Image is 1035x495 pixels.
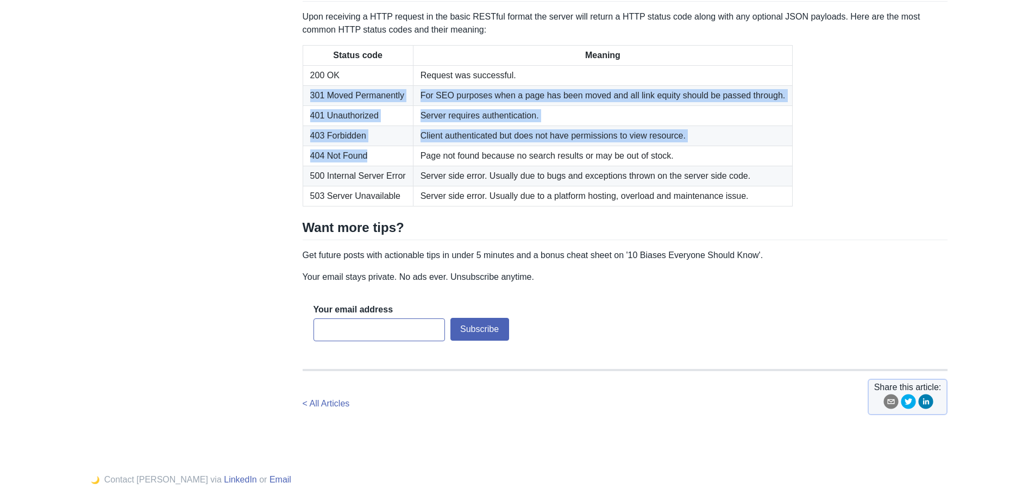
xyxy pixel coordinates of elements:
td: 401 Unauthorized [303,105,413,126]
span: or [259,475,267,484]
td: Server requires authentication. [413,105,793,126]
button: twitter [901,394,916,413]
td: 500 Internal Server Error [303,166,413,186]
td: Server side error. Usually due to a platform hosting, overload and maintenance issue. [413,186,793,206]
td: 301 Moved Permanently [303,85,413,105]
span: Contact [PERSON_NAME] via [104,475,222,484]
a: LinkedIn [224,475,257,484]
p: Get future posts with actionable tips in under 5 minutes and a bonus cheat sheet on '10 Biases Ev... [303,249,948,262]
a: < All Articles [303,399,350,408]
button: 🌙 [87,475,103,485]
td: For SEO purposes when a page has been moved and all link equity should be passed through. [413,85,793,105]
th: Status code [303,45,413,65]
td: 200 OK [303,65,413,85]
p: Your email stays private. No ads ever. Unsubscribe anytime. [303,271,948,284]
label: Your email address [313,304,393,316]
td: Client authenticated but does not have permissions to view resource. [413,126,793,146]
p: Upon receiving a HTTP request in the basic RESTful format the server will return a HTTP status co... [303,10,948,36]
td: 503 Server Unavailable [303,186,413,206]
span: Share this article: [874,381,942,394]
td: Request was successful. [413,65,793,85]
td: Server side error. Usually due to bugs and exceptions thrown on the server side code. [413,166,793,186]
h2: Want more tips? [303,220,948,240]
a: Email [269,475,291,484]
td: Page not found because no search results or may be out of stock. [413,146,793,166]
th: Meaning [413,45,793,65]
button: email [883,394,899,413]
button: Subscribe [450,318,509,341]
td: 404 Not Found [303,146,413,166]
td: 403 Forbidden [303,126,413,146]
button: linkedin [918,394,933,413]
